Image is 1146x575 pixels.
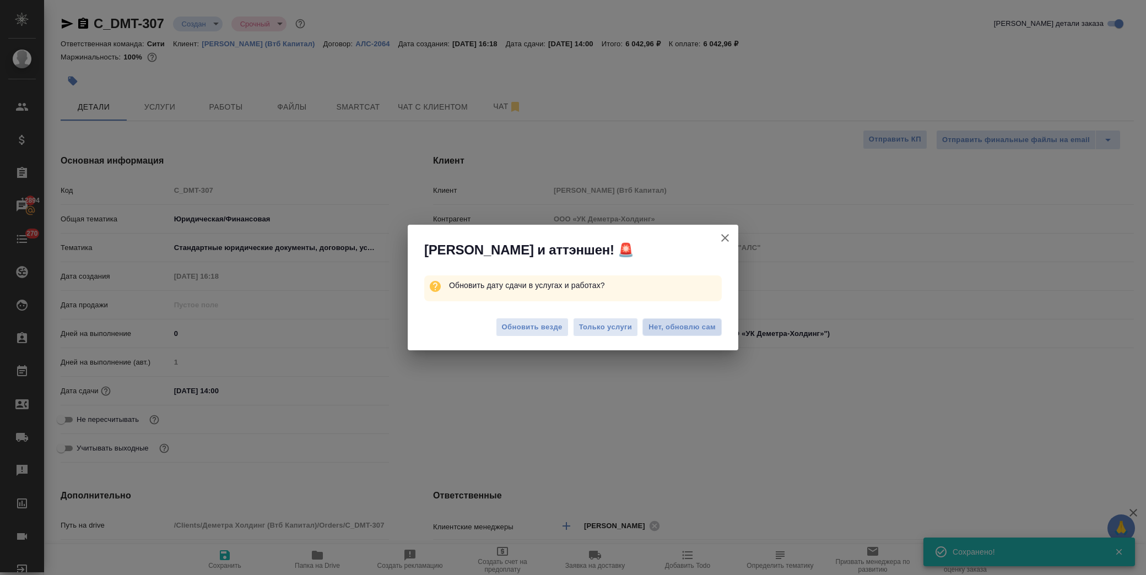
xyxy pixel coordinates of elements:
span: Нет, обновлю сам [648,322,716,333]
span: [PERSON_NAME] и аттэншен! 🚨 [424,241,634,259]
span: Только услуги [579,321,633,334]
button: Только услуги [573,318,639,337]
button: Обновить везде [496,318,569,337]
p: Обновить дату сдачи в услугах и работах? [449,275,722,295]
button: Нет, обновлю сам [642,318,722,336]
span: Обновить везде [502,321,563,334]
